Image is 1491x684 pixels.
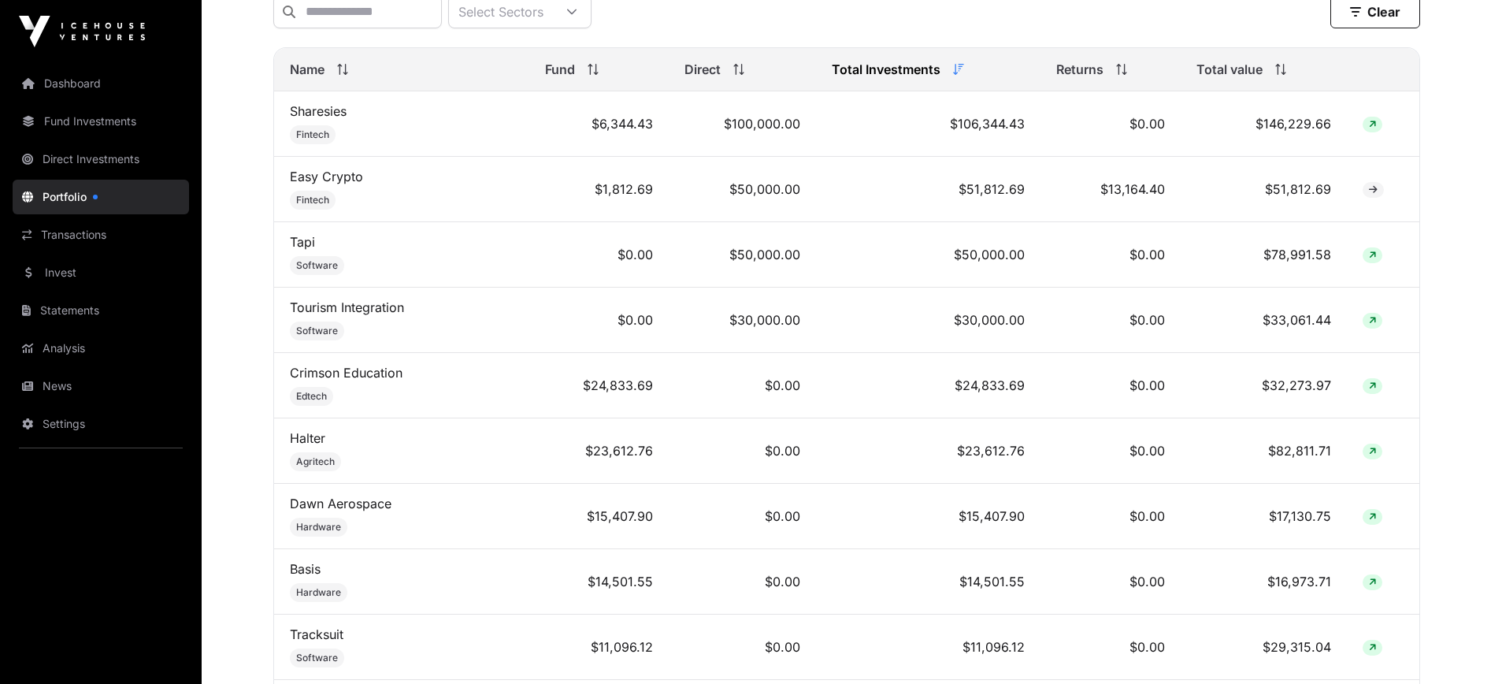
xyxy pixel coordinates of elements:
td: $24,833.69 [529,353,669,418]
td: $51,812.69 [816,157,1040,222]
td: $0.00 [669,353,817,418]
a: Easy Crypto [290,169,363,184]
span: Hardware [296,521,341,533]
td: $13,164.40 [1040,157,1181,222]
td: $0.00 [1040,91,1181,157]
span: Total value [1196,60,1263,79]
td: $1,812.69 [529,157,669,222]
td: $0.00 [669,615,817,680]
td: $106,344.43 [816,91,1040,157]
td: $0.00 [1040,484,1181,549]
td: $17,130.75 [1181,484,1347,549]
span: Direct [684,60,721,79]
a: Halter [290,430,325,446]
td: $0.00 [1040,353,1181,418]
iframe: Chat Widget [1412,608,1491,684]
td: $15,407.90 [816,484,1040,549]
td: $100,000.00 [669,91,817,157]
td: $23,612.76 [529,418,669,484]
td: $15,407.90 [529,484,669,549]
td: $0.00 [1040,549,1181,615]
td: $14,501.55 [529,549,669,615]
td: $30,000.00 [669,288,817,353]
span: Edtech [296,390,327,403]
td: $50,000.00 [816,222,1040,288]
span: Software [296,259,338,272]
a: Transactions [13,217,189,252]
td: $33,061.44 [1181,288,1347,353]
td: $0.00 [1040,418,1181,484]
span: Agritech [296,455,335,468]
a: Tapi [290,234,315,250]
span: Software [296,325,338,337]
a: Fund Investments [13,104,189,139]
span: Total Investments [832,60,940,79]
a: Settings [13,407,189,441]
a: Direct Investments [13,142,189,177]
a: Dashboard [13,66,189,101]
td: $23,612.76 [816,418,1040,484]
td: $0.00 [1040,615,1181,680]
td: $14,501.55 [816,549,1040,615]
td: $0.00 [529,222,669,288]
td: $0.00 [669,484,817,549]
td: $50,000.00 [669,157,817,222]
td: $51,812.69 [1181,157,1347,222]
td: $0.00 [1040,222,1181,288]
td: $32,273.97 [1181,353,1347,418]
span: Fund [545,60,575,79]
a: News [13,369,189,403]
span: Name [290,60,325,79]
td: $0.00 [529,288,669,353]
td: $11,096.12 [816,615,1040,680]
td: $50,000.00 [669,222,817,288]
td: $0.00 [1040,288,1181,353]
img: Icehouse Ventures Logo [19,16,145,47]
a: Sharesies [290,103,347,119]
span: Fintech [296,128,329,141]
span: Software [296,652,338,664]
td: $0.00 [669,418,817,484]
a: Tracksuit [290,626,343,642]
td: $6,344.43 [529,91,669,157]
td: $146,229.66 [1181,91,1347,157]
td: $24,833.69 [816,353,1040,418]
a: Portfolio [13,180,189,214]
a: Statements [13,293,189,328]
span: Hardware [296,586,341,599]
a: Analysis [13,331,189,366]
td: $11,096.12 [529,615,669,680]
span: Returns [1056,60,1103,79]
span: Fintech [296,194,329,206]
a: Dawn Aerospace [290,496,391,511]
td: $29,315.04 [1181,615,1347,680]
td: $30,000.00 [816,288,1040,353]
td: $78,991.58 [1181,222,1347,288]
a: Crimson Education [290,365,402,381]
td: $16,973.71 [1181,549,1347,615]
a: Invest [13,255,189,290]
a: Basis [290,561,321,577]
a: Tourism Integration [290,299,404,315]
td: $0.00 [669,549,817,615]
td: $82,811.71 [1181,418,1347,484]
